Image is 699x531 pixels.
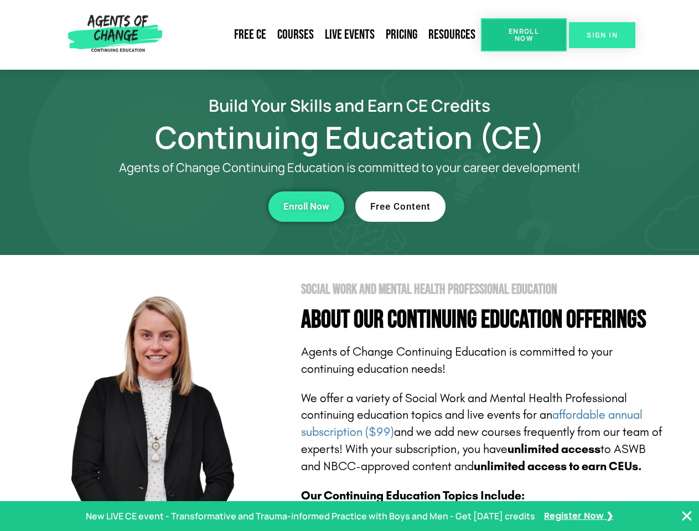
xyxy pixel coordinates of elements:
a: Resources [423,22,481,48]
a: Free CE [229,22,272,48]
span: Enroll Now [499,28,549,42]
a: Free Content [355,191,446,222]
a: Register Now ❯ [544,508,613,524]
span: Enroll Now [283,202,329,211]
p: Agents of Change Continuing Education is committed to your career development! [79,161,621,175]
nav: Menu [167,22,481,48]
a: SIGN IN [569,22,635,48]
h4: About Our Continuing Education Offerings [301,308,665,332]
span: Agents of Change Continuing Education is committed to your continuing education needs! [301,345,613,376]
a: Enroll Now [481,18,567,51]
a: Courses [272,22,319,48]
span: Free Content [370,202,431,211]
p: We offer a variety of Social Work and Mental Health Professional continuing education topics and ... [301,390,665,475]
h2: Build Your Skills and Earn CE Credits [34,97,665,113]
a: Enroll Now [268,191,344,222]
b: unlimited access [508,442,600,456]
h1: Continuing Education (CE) [34,124,665,150]
p: New LIVE CE event - Transformative and Trauma-informed Practice with Boys and Men - Get [DATE] cr... [86,508,535,524]
span: SIGN IN [587,32,618,39]
button: Close Banner [680,509,693,523]
a: Live Events [319,22,380,48]
b: Our Continuing Education Topics Include: [301,488,525,503]
a: Pricing [380,22,423,48]
b: unlimited access to earn CEUs. [474,459,642,473]
h2: Social Work and Mental Health Professional Education [301,283,665,296]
